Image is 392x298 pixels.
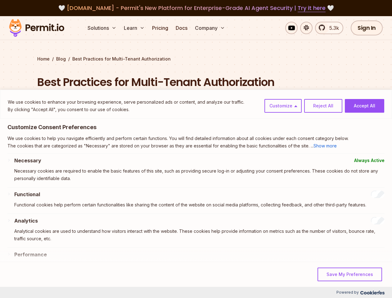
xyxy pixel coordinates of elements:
button: Learn [121,22,147,34]
button: Reject All [304,99,342,113]
p: Analytical cookies are used to understand how visitors interact with the website. These cookies h... [14,228,385,242]
button: Show more [313,142,337,150]
a: Pricing [150,22,171,34]
a: Home [37,56,50,62]
button: Necessary [14,157,41,164]
input: Enable Functional [371,191,385,198]
input: Enable Analytics [371,217,385,224]
img: Permit logo [6,17,67,38]
a: Docs [173,22,190,34]
button: Save My Preferences [318,268,382,281]
a: Sign In [351,20,383,35]
h1: Best Practices for Multi-Tenant Authorization [37,74,276,90]
img: Cookieyes logo [360,291,385,295]
a: 5.3k [315,22,343,34]
p: We use cookies to enhance your browsing experience, serve personalized ads or content, and analyz... [8,98,244,106]
p: By clicking "Accept All", you consent to our use of cookies. [8,106,244,113]
a: Try it here [298,4,326,12]
span: Customize Consent Preferences [7,124,97,131]
a: Blog [56,56,66,62]
button: Accept All [345,99,384,113]
p: The cookies that are categorized as "Necessary" are stored on your browser as they are essential ... [7,142,385,150]
p: Functional cookies help perform certain functionalities like sharing the content of the website o... [14,201,385,209]
p: Necessary cookies are required to enable the basic features of this site, such as providing secur... [14,167,385,182]
p: We use cookies to help you navigate efficiently and perform certain functions. You will find deta... [7,135,385,142]
button: Customize [264,99,302,113]
span: Always Active [354,157,385,164]
span: 5.3k [326,24,339,32]
div: / / [37,56,355,62]
button: Company [192,22,228,34]
div: 🤍 🤍 [15,4,377,12]
span: [DOMAIN_NAME] - Permit's New Platform for Enterprise-Grade AI Agent Security | [67,4,326,12]
button: Solutions [85,22,119,34]
button: Analytics [14,217,38,224]
button: Functional [14,191,40,198]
